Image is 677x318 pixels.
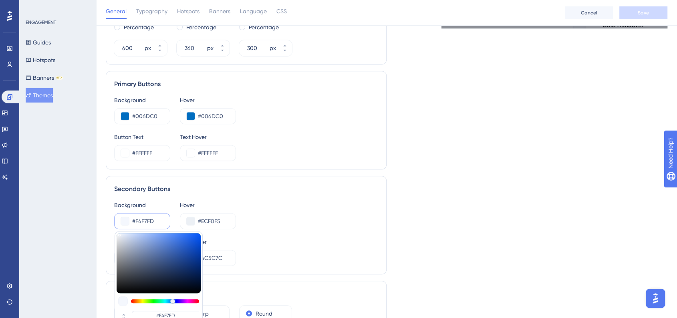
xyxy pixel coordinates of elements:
div: Background [114,200,170,210]
span: Hotspots [177,6,199,16]
button: px [215,40,230,48]
span: General [106,6,127,16]
button: px [278,48,292,56]
button: px [153,48,167,56]
label: Percentage [249,22,279,32]
div: Primary Buttons [114,79,378,89]
div: px [207,43,214,53]
button: Save [619,6,667,19]
div: Background [114,95,170,105]
input: px [247,43,268,53]
div: Secondary Buttons [114,184,378,194]
span: Cancel [581,10,597,16]
button: px [153,40,167,48]
div: Text Hover [180,132,236,142]
div: Button Shape [114,289,378,299]
span: Banners [209,6,230,16]
div: ENGAGEMENT [26,19,56,26]
div: px [145,43,151,53]
button: BannersBETA [26,70,63,85]
label: Percentage [124,22,154,32]
input: px [185,43,206,53]
label: Percentage [186,22,216,32]
iframe: UserGuiding AI Assistant Launcher [643,286,667,310]
div: Hover [180,200,236,210]
div: Hover [180,95,236,105]
span: CSS [276,6,287,16]
div: Button Text [114,132,170,142]
button: px [215,48,230,56]
input: px [122,43,143,53]
span: Save [638,10,649,16]
button: Guides [26,35,51,50]
button: Themes [26,88,53,103]
div: px [270,43,276,53]
button: Hotspots [26,53,55,67]
button: px [278,40,292,48]
div: Text Hover [180,237,236,247]
span: Typography [136,6,167,16]
button: Cancel [565,6,613,19]
div: BETA [56,76,63,80]
div: Button Text [114,237,170,247]
span: Need Help? [19,2,50,12]
span: Language [240,6,267,16]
